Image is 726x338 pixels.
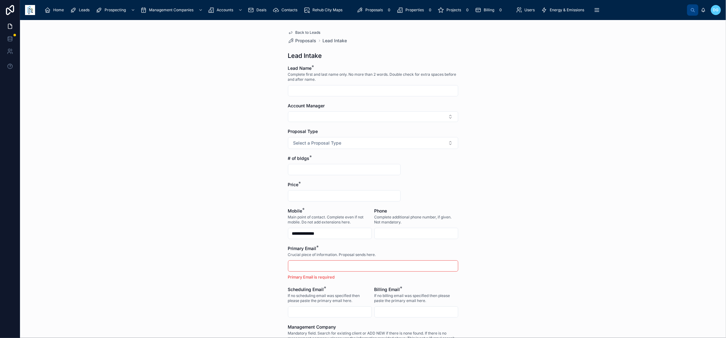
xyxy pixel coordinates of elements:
[514,4,539,16] a: Users
[288,274,458,280] p: Primary Email is required
[68,4,94,16] a: Leads
[271,4,302,16] a: Contacts
[395,4,436,16] a: Properties0
[497,6,504,14] div: 0
[288,129,318,134] span: Proposal Type
[94,4,138,16] a: Prospecting
[550,8,584,13] span: Energy & Emissions
[79,8,90,13] span: Leads
[288,65,312,71] span: Lead Name
[296,30,321,35] span: Back to Leads
[246,4,271,16] a: Deals
[355,4,395,16] a: Proposals0
[293,140,342,146] span: Select a Proposal Type
[436,4,473,16] a: Projects0
[296,38,317,44] span: Proposals
[288,111,458,122] button: Select Button
[206,4,246,16] a: Accounts
[312,8,342,13] span: Rehub City Maps
[25,5,35,15] img: App logo
[288,287,324,292] span: Scheduling Email
[43,4,68,16] a: Home
[374,215,458,225] span: Complete additional phone number, if given. Not mandatory.
[288,30,321,35] a: Back to Leads
[288,182,299,187] span: Price
[288,156,310,161] span: # of bldgs
[323,38,347,44] a: Lead Intake
[217,8,233,13] span: Accounts
[484,8,494,13] span: Billing
[288,293,372,303] span: If no scheduling email was specified then please paste the primary email here.
[365,8,383,13] span: Proposals
[288,252,376,257] span: Crucial piece of information. Proposal sends here.
[40,3,687,17] div: scrollable content
[288,246,317,251] span: Primary Email
[374,287,400,292] span: Billing Email
[525,8,535,13] span: Users
[288,51,322,60] h1: Lead Intake
[288,38,317,44] a: Proposals
[281,8,297,13] span: Contacts
[374,293,458,303] span: If no billing email was specified then please paste the primary email here.
[288,72,458,82] span: Complete first and last name only. No more than 2 words. Double check for extra spaces before and...
[288,137,458,149] button: Select Button
[426,6,434,14] div: 0
[288,103,325,108] span: Account Manager
[464,6,471,14] div: 0
[302,4,347,16] a: Rehub City Maps
[713,8,719,13] span: DG
[288,324,336,330] span: Management Company
[256,8,266,13] span: Deals
[405,8,424,13] span: Properties
[539,4,589,16] a: Energy & Emissions
[105,8,126,13] span: Prospecting
[138,4,206,16] a: Management Companies
[385,6,393,14] div: 0
[473,4,506,16] a: Billing0
[53,8,64,13] span: Home
[149,8,193,13] span: Management Companies
[374,208,387,213] span: Phone
[288,215,372,225] span: Main point of contact. Complete even if not mobile. Do not add extensions here.
[446,8,461,13] span: Projects
[288,208,302,213] span: Mobile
